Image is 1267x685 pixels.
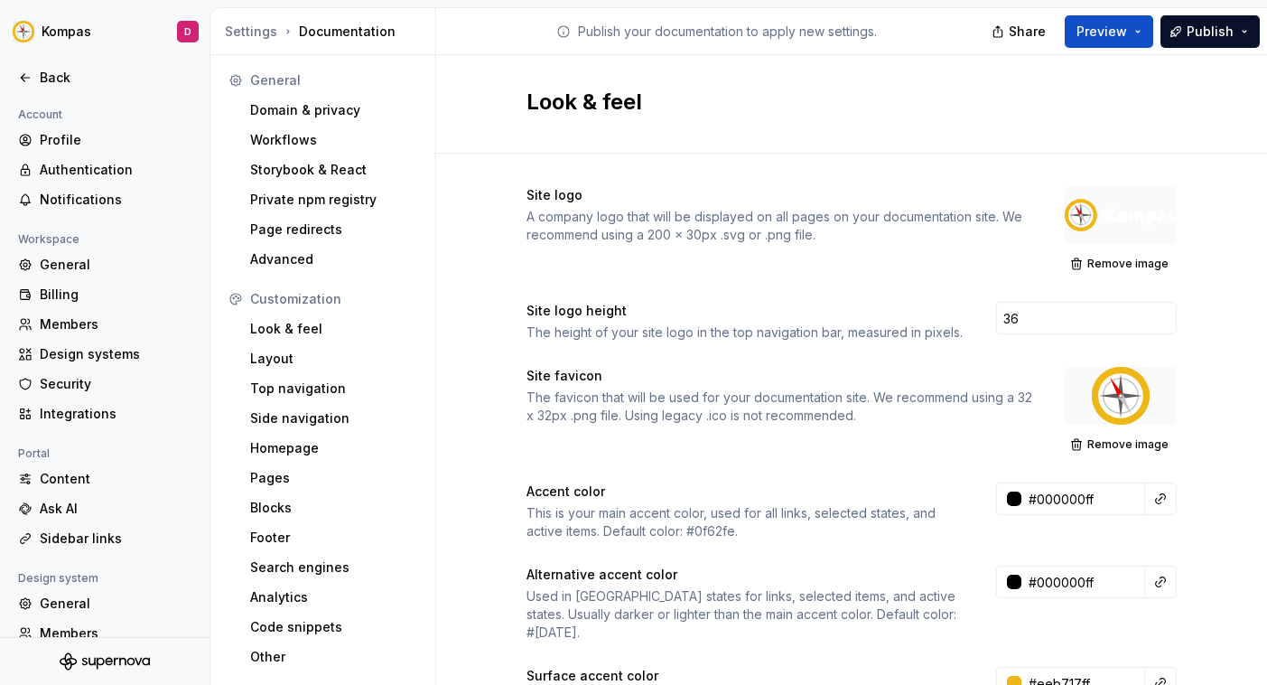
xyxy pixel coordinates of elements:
[243,245,424,274] a: Advanced
[1009,23,1046,41] span: Share
[11,310,199,339] a: Members
[250,558,417,577] div: Search engines
[42,23,91,41] div: Kompas
[250,469,417,487] div: Pages
[250,320,417,338] div: Look & feel
[11,155,199,184] a: Authentication
[243,314,424,343] a: Look & feel
[11,568,106,589] div: Design system
[250,529,417,547] div: Footer
[1021,566,1145,598] input: e.g. #000000
[983,15,1057,48] button: Share
[243,344,424,373] a: Layout
[250,409,417,427] div: Side navigation
[1187,23,1234,41] span: Publish
[250,221,417,239] div: Page redirects
[40,530,191,548] div: Sidebar links
[243,553,424,582] a: Search engines
[250,499,417,517] div: Blocks
[243,96,424,125] a: Domain & privacy
[11,370,199,399] a: Security
[1021,483,1145,515] input: e.g. #000000
[13,21,34,42] img: 08074ee4-1ecd-486d-a7dc-923fcc0bed6c.png
[243,374,424,403] a: Top navigation
[40,161,191,179] div: Authentication
[250,191,417,209] div: Private npm registry
[243,493,424,522] a: Blocks
[40,345,191,363] div: Design systems
[1065,15,1153,48] button: Preview
[526,88,1155,117] h2: Look & feel
[243,643,424,671] a: Other
[243,464,424,493] a: Pages
[243,126,424,155] a: Workflows
[40,131,191,149] div: Profile
[578,23,877,41] p: Publish your documentation to apply new settings.
[243,434,424,463] a: Homepage
[250,161,417,179] div: Storybook & React
[243,215,424,244] a: Page redirects
[250,350,417,368] div: Layout
[40,256,191,274] div: General
[526,389,1032,425] div: The favicon that will be used for your documentation site. We recommend using a 32 x 32px .png fi...
[11,63,199,92] a: Back
[1076,23,1127,41] span: Preview
[11,185,199,214] a: Notifications
[11,229,87,250] div: Workspace
[11,619,199,648] a: Members
[243,523,424,552] a: Footer
[250,71,417,89] div: General
[40,286,191,304] div: Billing
[11,464,199,493] a: Content
[526,302,627,320] div: Site logo height
[4,12,206,52] button: KompasD
[250,250,417,268] div: Advanced
[250,101,417,119] div: Domain & privacy
[11,126,199,155] a: Profile
[40,500,191,518] div: Ask AI
[225,23,277,41] button: Settings
[250,131,417,149] div: Workflows
[250,618,417,636] div: Code snippets
[526,504,964,540] div: This is your main accent color, used for all links, selected states, and active items. Default co...
[11,250,199,279] a: General
[225,23,428,41] div: Documentation
[40,405,191,423] div: Integrations
[40,191,191,209] div: Notifications
[11,104,70,126] div: Account
[184,24,191,39] div: D
[243,155,424,184] a: Storybook & React
[250,588,417,606] div: Analytics
[40,315,191,333] div: Members
[11,280,199,309] a: Billing
[40,624,191,643] div: Members
[996,302,1177,334] input: 28
[526,566,677,584] div: Alternative accent color
[1160,15,1260,48] button: Publish
[1065,251,1177,277] button: Remove image
[526,186,582,204] div: Site logo
[60,652,150,671] svg: Supernova Logo
[250,648,417,666] div: Other
[1087,437,1169,452] span: Remove image
[250,439,417,457] div: Homepage
[11,524,199,553] a: Sidebar links
[1087,257,1169,271] span: Remove image
[11,443,57,464] div: Portal
[11,340,199,369] a: Design systems
[526,367,602,385] div: Site favicon
[250,290,417,308] div: Customization
[1065,432,1177,457] button: Remove image
[40,595,191,613] div: General
[526,483,605,501] div: Accent color
[250,380,417,398] div: Top navigation
[526,587,964,642] div: Used in [GEOGRAPHIC_DATA] states for links, selected items, and active states. Usually darker or ...
[11,399,199,428] a: Integrations
[243,404,424,433] a: Side navigation
[243,583,424,612] a: Analytics
[526,667,658,685] div: Surface accent color
[526,324,964,342] div: The height of your site logo in the top navigation bar, measured in pixels.
[40,470,191,488] div: Content
[11,589,199,618] a: General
